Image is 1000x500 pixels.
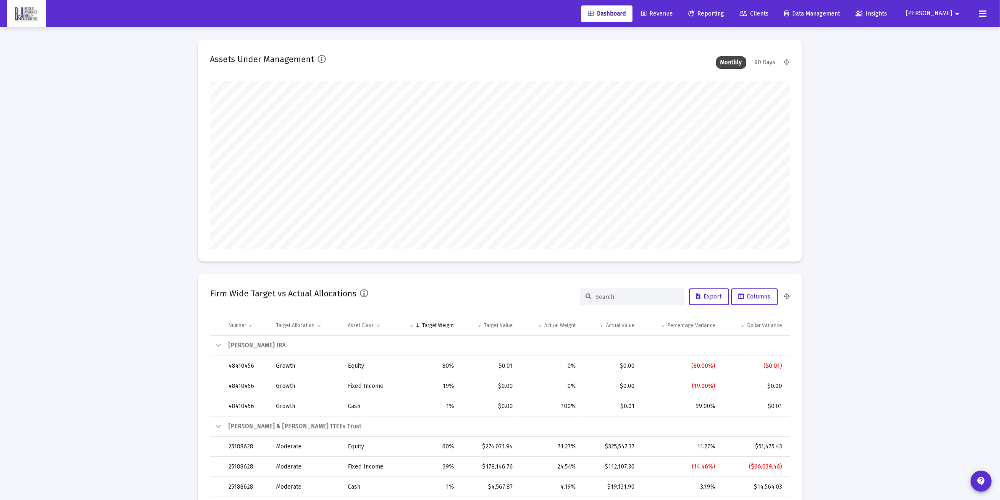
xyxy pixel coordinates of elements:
[727,402,782,411] div: $0.01
[740,322,746,328] span: Show filter options for column 'Dollar Variance'
[727,463,782,471] div: ($66,039.46)
[849,5,894,22] a: Insights
[731,288,778,305] button: Columns
[588,10,626,17] span: Dashboard
[537,322,543,328] span: Show filter options for column 'Actual Weight'
[751,56,780,69] div: 90 Days
[342,477,397,497] td: Cash
[466,402,513,411] div: $0.00
[689,288,729,305] button: Export
[640,315,721,335] td: Column Percentage Variance
[581,5,633,22] a: Dashboard
[342,315,397,335] td: Column Asset Class
[519,315,582,335] td: Column Actual Weight
[784,10,840,17] span: Data Management
[223,315,270,335] td: Column Number
[646,402,715,411] div: 99.00%
[952,5,962,22] mat-icon: arrow_drop_down
[403,382,454,390] div: 19%
[270,477,342,497] td: Moderate
[248,322,254,328] span: Show filter options for column 'Number'
[229,422,782,431] div: [PERSON_NAME] & [PERSON_NAME] TTEEs Trust
[223,396,270,416] td: 48410456
[348,322,374,329] div: Asset Class
[270,315,342,335] td: Column Target Allocation
[748,322,782,329] div: Dollar Variance
[210,287,357,300] h2: Firm Wide Target vs Actual Allocations
[270,437,342,457] td: Moderate
[606,322,635,329] div: Actual Value
[422,322,454,329] div: Target Weight
[641,10,673,17] span: Revenue
[397,315,460,335] td: Column Target Weight
[270,376,342,396] td: Growth
[229,341,782,350] div: [PERSON_NAME] IRA
[316,322,323,328] span: Show filter options for column 'Target Allocation'
[588,463,635,471] div: $112,107.30
[667,322,715,329] div: Percentage Variance
[696,293,722,300] span: Export
[466,483,513,491] div: $4,567.87
[544,322,576,329] div: Actual Weight
[588,483,635,491] div: $19,131.90
[896,5,972,22] button: [PERSON_NAME]
[646,463,715,471] div: (14.46%)
[906,10,952,17] span: [PERSON_NAME]
[588,402,635,411] div: $0.01
[375,322,381,328] span: Show filter options for column 'Asset Class'
[270,396,342,416] td: Growth
[403,483,454,491] div: 1%
[727,442,782,451] div: $51,475.43
[210,52,315,66] h2: Assets Under Management
[525,402,576,411] div: 100%
[582,315,641,335] td: Column Actual Value
[342,437,397,457] td: Equity
[403,442,454,451] div: 60%
[476,322,483,328] span: Show filter options for column 'Target Value'
[727,362,782,370] div: ($0.01)
[646,362,715,370] div: (80.00%)
[229,322,247,329] div: Number
[210,416,223,437] td: Collapse
[270,356,342,376] td: Growth
[777,5,847,22] a: Data Management
[460,315,519,335] td: Column Target Value
[342,457,397,477] td: Fixed Income
[596,293,678,301] input: Search
[13,5,39,22] img: Dashboard
[403,463,454,471] div: 39%
[646,442,715,451] div: 11.27%
[525,463,576,471] div: 24.54%
[403,402,454,411] div: 1%
[276,322,315,329] div: Target Allocation
[484,322,513,329] div: Target Value
[635,5,680,22] a: Revenue
[525,483,576,491] div: 4.19%
[740,10,769,17] span: Clients
[727,483,782,491] div: $14,564.03
[738,293,771,300] span: Columns
[588,442,635,451] div: $325,547.37
[223,477,270,497] td: 25188628
[342,376,397,396] td: Fixed Income
[223,356,270,376] td: 48410456
[716,56,746,69] div: Monthly
[466,442,513,451] div: $274,071.94
[403,362,454,370] div: 80%
[223,437,270,457] td: 25188628
[525,362,576,370] div: 0%
[660,322,666,328] span: Show filter options for column 'Percentage Variance'
[682,5,731,22] a: Reporting
[598,322,605,328] span: Show filter options for column 'Actual Value'
[976,476,986,486] mat-icon: contact_support
[721,315,790,335] td: Column Dollar Variance
[688,10,724,17] span: Reporting
[588,362,635,370] div: $0.00
[727,382,782,390] div: $0.00
[408,322,415,328] span: Show filter options for column 'Target Weight'
[733,5,775,22] a: Clients
[588,382,635,390] div: $0.00
[270,457,342,477] td: Moderate
[525,442,576,451] div: 71.27%
[466,362,513,370] div: $0.01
